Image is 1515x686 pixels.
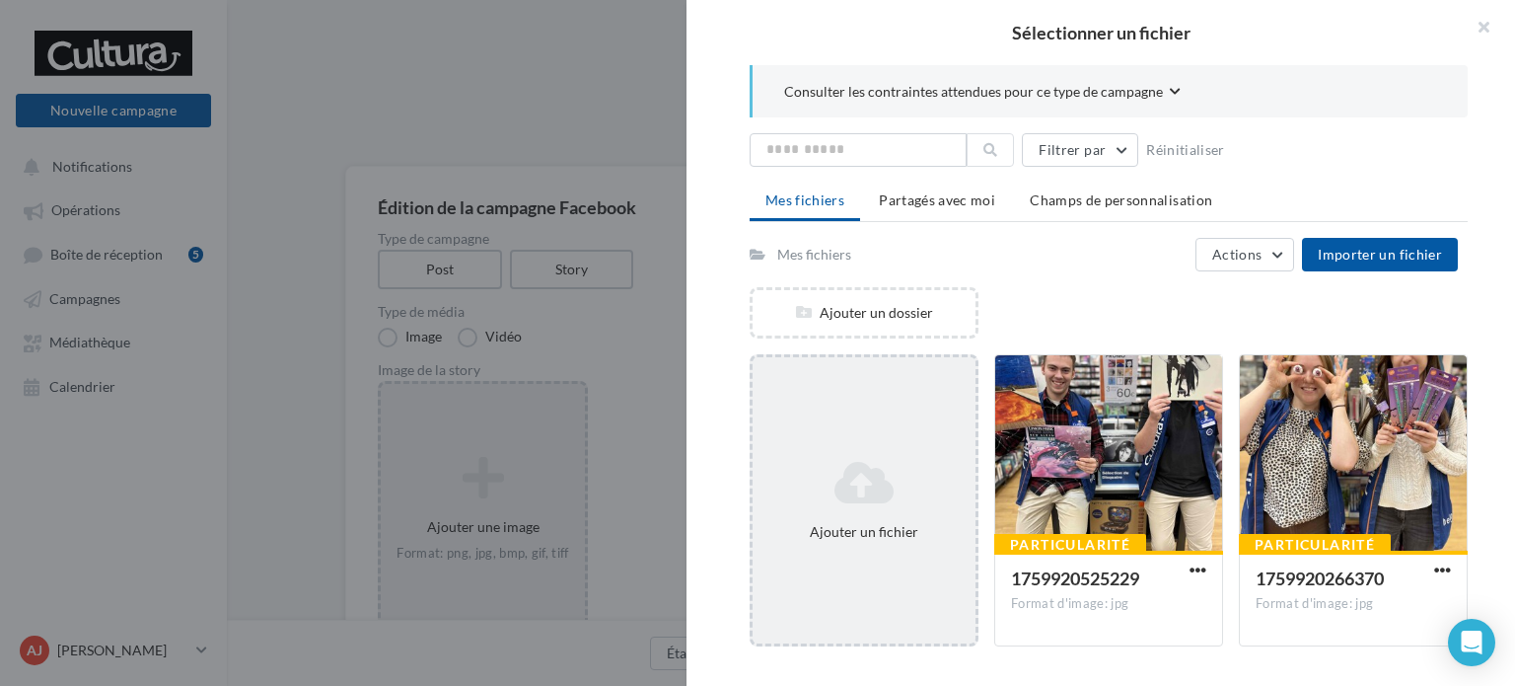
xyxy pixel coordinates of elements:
div: Mes fichiers [777,245,851,265]
h2: Sélectionner un fichier [718,24,1483,41]
span: Champs de personnalisation [1030,191,1212,208]
button: Actions [1195,238,1294,271]
span: Consulter les contraintes attendues pour ce type de campagne [784,82,1163,102]
button: Réinitialiser [1138,138,1233,162]
div: Ajouter un fichier [760,522,968,542]
div: Format d'image: jpg [1256,595,1451,613]
div: Particularité [994,534,1146,556]
span: 1759920266370 [1256,568,1384,589]
button: Consulter les contraintes attendues pour ce type de campagne [784,81,1181,106]
span: Mes fichiers [765,191,844,208]
button: Importer un fichier [1302,238,1458,271]
span: Importer un fichier [1318,246,1442,263]
span: Partagés avec moi [879,191,995,208]
span: 1759920525229 [1011,568,1139,589]
div: Format d'image: jpg [1011,595,1206,613]
div: Open Intercom Messenger [1448,619,1495,666]
div: Particularité [1239,534,1391,556]
span: Actions [1212,246,1262,263]
button: Filtrer par [1022,133,1138,167]
div: Ajouter un dossier [753,303,975,323]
